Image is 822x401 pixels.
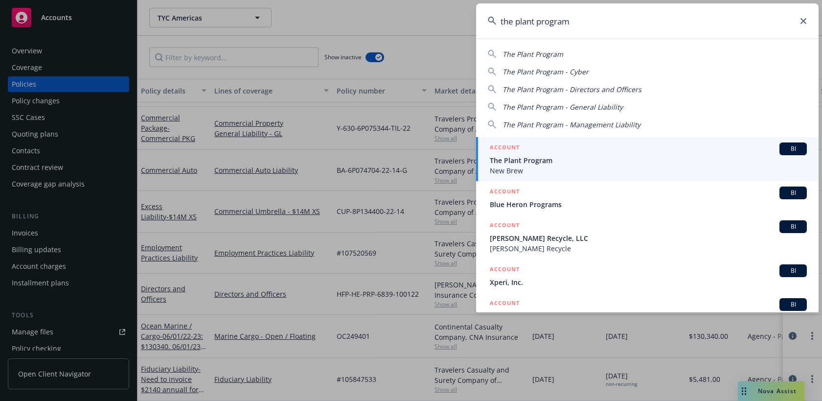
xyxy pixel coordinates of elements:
[490,165,807,176] span: New Brew
[476,293,819,327] a: ACCOUNTBIFrontier Investment Corporation
[490,187,520,198] h5: ACCOUNT
[490,298,520,310] h5: ACCOUNT
[783,266,803,275] span: BI
[490,199,807,210] span: Blue Heron Programs
[476,3,819,39] input: Search...
[502,85,641,94] span: The Plant Program - Directors and Officers
[502,49,563,59] span: The Plant Program
[490,155,807,165] span: The Plant Program
[490,233,807,243] span: [PERSON_NAME] Recycle, LLC
[502,102,623,112] span: The Plant Program - General Liability
[502,120,640,129] span: The Plant Program - Management Liability
[783,222,803,231] span: BI
[490,220,520,232] h5: ACCOUNT
[476,137,819,181] a: ACCOUNTBIThe Plant ProgramNew Brew
[476,181,819,215] a: ACCOUNTBIBlue Heron Programs
[502,67,589,76] span: The Plant Program - Cyber
[490,243,807,254] span: [PERSON_NAME] Recycle
[490,277,807,287] span: Xperi, Inc.
[490,311,807,321] span: Frontier Investment Corporation
[476,259,819,293] a: ACCOUNTBIXperi, Inc.
[490,142,520,154] h5: ACCOUNT
[476,215,819,259] a: ACCOUNTBI[PERSON_NAME] Recycle, LLC[PERSON_NAME] Recycle
[783,300,803,309] span: BI
[783,189,803,197] span: BI
[783,144,803,153] span: BI
[490,264,520,276] h5: ACCOUNT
